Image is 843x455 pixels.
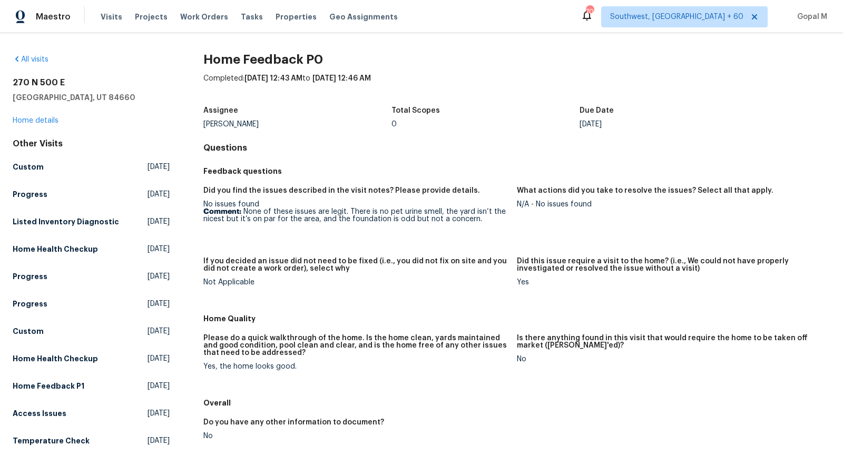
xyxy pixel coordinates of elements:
[203,279,508,286] div: Not Applicable
[203,166,830,176] h5: Feedback questions
[13,185,170,204] a: Progress[DATE]
[610,12,743,22] span: Southwest, [GEOGRAPHIC_DATA] + 60
[203,313,830,324] h5: Home Quality
[244,75,302,82] span: [DATE] 12:43 AM
[203,258,508,272] h5: If you decided an issue did not need to be fixed (i.e., you did not fix on site and you did not c...
[793,12,827,22] span: Gopal M
[203,54,830,65] h2: Home Feedback P0
[276,12,317,22] span: Properties
[517,187,773,194] h5: What actions did you take to resolve the issues? Select all that apply.
[203,363,508,370] div: Yes, the home looks good.
[391,107,440,114] h5: Total Scopes
[203,208,241,215] b: Comment:
[13,157,170,176] a: Custom[DATE]
[13,212,170,231] a: Listed Inventory Diagnostic[DATE]
[148,326,170,337] span: [DATE]
[101,12,122,22] span: Visits
[13,408,66,419] h5: Access Issues
[135,12,168,22] span: Projects
[13,216,119,227] h5: Listed Inventory Diagnostic
[586,6,593,17] div: 703
[13,139,170,149] div: Other Visits
[148,408,170,419] span: [DATE]
[13,436,90,446] h5: Temperature Check
[580,107,614,114] h5: Due Date
[148,271,170,282] span: [DATE]
[13,299,47,309] h5: Progress
[13,349,170,368] a: Home Health Checkup[DATE]
[329,12,398,22] span: Geo Assignments
[148,162,170,172] span: [DATE]
[203,398,830,408] h5: Overall
[203,208,508,223] p: None of these issues are legit. There is no pet urine smell, the yard isn’t the nicest but it’s o...
[148,244,170,254] span: [DATE]
[203,143,830,153] h4: Questions
[13,326,44,337] h5: Custom
[203,419,384,426] h5: Do you have any other information to document?
[13,267,170,286] a: Progress[DATE]
[203,107,238,114] h5: Assignee
[148,436,170,446] span: [DATE]
[312,75,371,82] span: [DATE] 12:46 AM
[13,377,170,395] a: Home Feedback P1[DATE]
[13,353,98,364] h5: Home Health Checkup
[203,187,480,194] h5: Did you find the issues described in the visit notes? Please provide details.
[13,322,170,341] a: Custom[DATE]
[517,258,822,272] h5: Did this issue require a visit to the home? (i.e., We could not have properly investigated or res...
[203,334,508,357] h5: Please do a quick walkthrough of the home. Is the home clean, yards maintained and good condition...
[148,216,170,227] span: [DATE]
[13,381,84,391] h5: Home Feedback P1
[13,294,170,313] a: Progress[DATE]
[203,201,508,223] div: No issues found
[13,117,58,124] a: Home details
[580,121,768,128] div: [DATE]
[13,56,48,63] a: All visits
[203,432,508,440] div: No
[13,431,170,450] a: Temperature Check[DATE]
[180,12,228,22] span: Work Orders
[13,271,47,282] h5: Progress
[517,334,822,349] h5: Is there anything found in this visit that would require the home to be taken off market ([PERSON...
[517,279,822,286] div: Yes
[13,240,170,259] a: Home Health Checkup[DATE]
[13,244,98,254] h5: Home Health Checkup
[148,381,170,391] span: [DATE]
[241,13,263,21] span: Tasks
[203,73,830,101] div: Completed: to
[517,355,822,363] div: No
[391,121,580,128] div: 0
[13,189,47,200] h5: Progress
[13,92,170,103] h5: [GEOGRAPHIC_DATA], UT 84660
[148,189,170,200] span: [DATE]
[517,201,822,208] div: N/A - No issues found
[148,353,170,364] span: [DATE]
[203,121,391,128] div: [PERSON_NAME]
[13,404,170,423] a: Access Issues[DATE]
[36,12,71,22] span: Maestro
[148,299,170,309] span: [DATE]
[13,162,44,172] h5: Custom
[13,77,170,88] h2: 270 N 500 E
